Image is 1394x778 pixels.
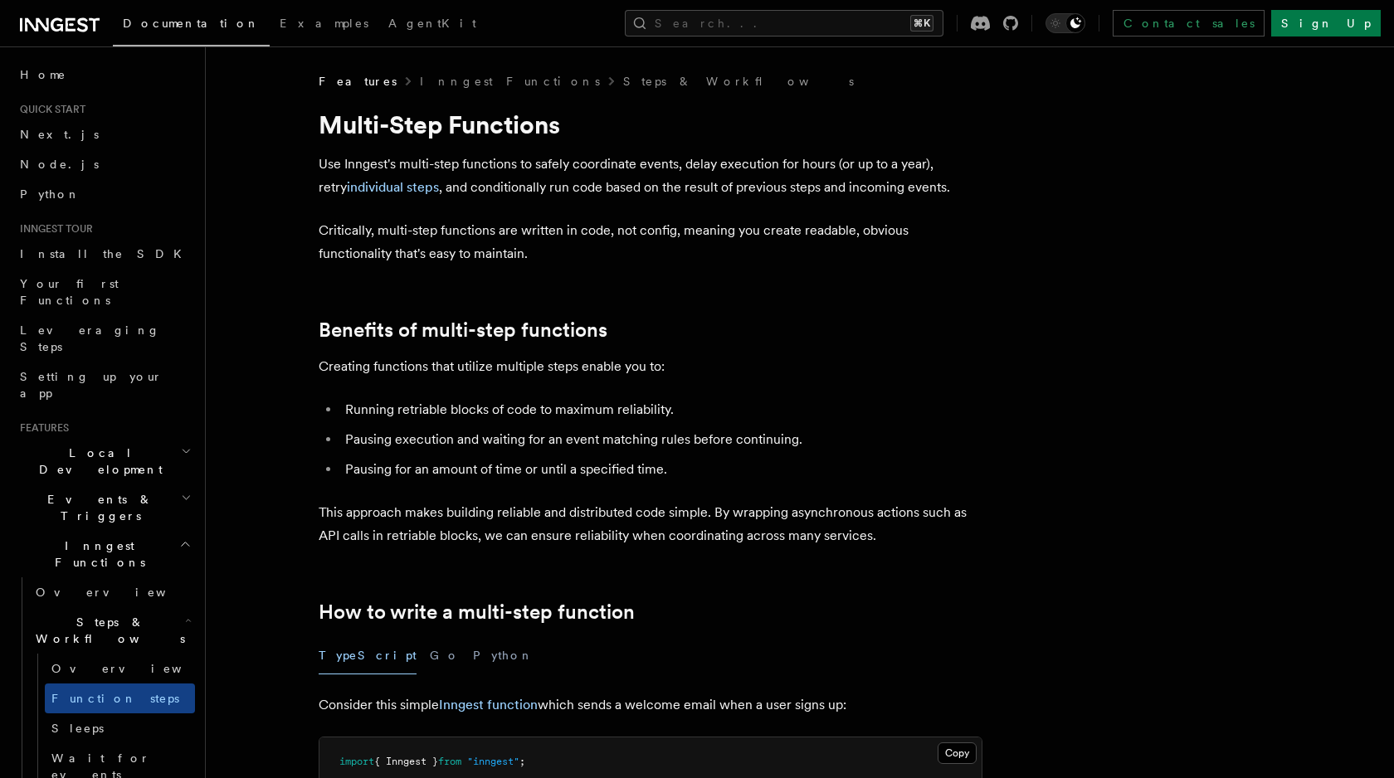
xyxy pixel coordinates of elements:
p: Consider this simple which sends a welcome email when a user signs up: [319,693,982,717]
span: from [438,756,461,767]
a: Overview [45,654,195,683]
p: This approach makes building reliable and distributed code simple. By wrapping asynchronous actio... [319,501,982,547]
button: Python [473,637,534,674]
span: Features [319,73,397,90]
span: Node.js [20,158,99,171]
span: Events & Triggers [13,491,181,524]
span: Install the SDK [20,247,192,260]
span: Inngest Functions [13,537,179,571]
kbd: ⌘K [910,15,933,32]
a: Home [13,60,195,90]
a: Sleeps [45,713,195,743]
span: Python [20,187,80,201]
span: Inngest tour [13,222,93,236]
span: Documentation [123,17,260,30]
a: Contact sales [1113,10,1265,36]
li: Pausing for an amount of time or until a specified time. [340,458,982,481]
span: Overview [36,586,207,599]
span: Setting up your app [20,370,163,400]
button: TypeScript [319,637,417,674]
span: AgentKit [388,17,476,30]
button: Search...⌘K [625,10,943,36]
a: Documentation [113,5,270,46]
a: Function steps [45,683,195,713]
p: Use Inngest's multi-step functions to safely coordinate events, delay execution for hours (or up ... [319,153,982,199]
a: AgentKit [378,5,486,45]
span: Leveraging Steps [20,323,160,353]
span: Features [13,421,69,435]
span: ; [519,756,525,767]
a: Node.js [13,149,195,179]
a: Install the SDK [13,239,195,269]
span: Your first Functions [20,277,119,307]
span: Function steps [51,692,179,705]
button: Toggle dark mode [1045,13,1085,33]
span: Steps & Workflows [29,614,185,647]
a: Next.js [13,119,195,149]
button: Local Development [13,438,195,484]
a: Inngest Functions [420,73,600,90]
li: Running retriable blocks of code to maximum reliability. [340,398,982,421]
button: Copy [938,742,977,764]
span: Quick start [13,103,85,116]
button: Go [430,637,460,674]
a: Setting up your app [13,362,195,408]
button: Steps & Workflows [29,607,195,654]
h1: Multi-Step Functions [319,109,982,139]
p: Critically, multi-step functions are written in code, not config, meaning you create readable, ob... [319,219,982,265]
span: { Inngest } [374,756,438,767]
span: Home [20,66,66,83]
a: individual steps [347,179,439,195]
a: Python [13,179,195,209]
a: Inngest function [439,697,538,712]
button: Inngest Functions [13,531,195,577]
a: Benefits of multi-step functions [319,318,607,342]
a: How to write a multi-step function [319,601,635,624]
a: Examples [270,5,378,45]
span: Examples [280,17,368,30]
a: Steps & Workflows [623,73,854,90]
span: Overview [51,662,222,675]
span: Sleeps [51,722,104,735]
span: Local Development [13,445,181,478]
span: Next.js [20,128,99,141]
a: Leveraging Steps [13,315,195,362]
li: Pausing execution and waiting for an event matching rules before continuing. [340,428,982,451]
a: Your first Functions [13,269,195,315]
span: "inngest" [467,756,519,767]
a: Sign Up [1271,10,1381,36]
a: Overview [29,577,195,607]
button: Events & Triggers [13,484,195,531]
p: Creating functions that utilize multiple steps enable you to: [319,355,982,378]
span: import [339,756,374,767]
